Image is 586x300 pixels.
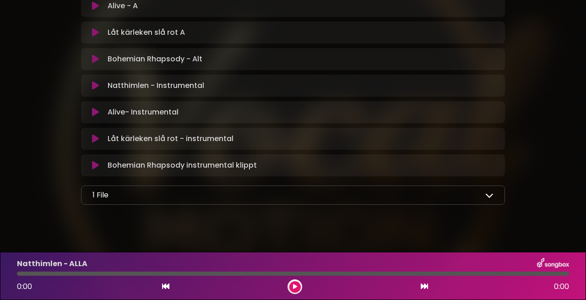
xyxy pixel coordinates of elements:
p: Bohemian Rhapsody - Alt [108,54,202,65]
p: Låt kärleken slå rot A [108,27,185,38]
p: Natthimlen - Instrumental [108,80,204,91]
p: 1 File [92,190,109,201]
p: Låt kärleken slå rot - instrumental [108,133,233,144]
p: Alive - A [108,0,138,11]
p: Alive- Instrumental [108,107,179,118]
p: Bohemian Rhapsody instrumental klippt [108,160,257,171]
